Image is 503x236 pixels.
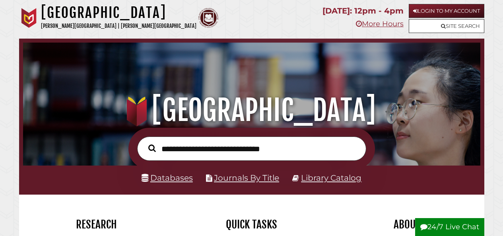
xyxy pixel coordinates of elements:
[409,19,484,33] a: Site Search
[322,4,404,18] p: [DATE]: 12pm - 4pm
[19,8,39,28] img: Calvin University
[356,20,404,28] a: More Hours
[142,173,193,183] a: Databases
[180,218,323,231] h2: Quick Tasks
[41,4,196,21] h1: [GEOGRAPHIC_DATA]
[301,173,361,183] a: Library Catalog
[41,21,196,31] p: [PERSON_NAME][GEOGRAPHIC_DATA] | [PERSON_NAME][GEOGRAPHIC_DATA]
[148,144,156,152] i: Search
[198,8,218,28] img: Calvin Theological Seminary
[214,173,279,183] a: Journals By Title
[30,93,472,128] h1: [GEOGRAPHIC_DATA]
[409,4,484,18] a: Login to My Account
[335,218,478,231] h2: About
[144,142,160,154] button: Search
[25,218,168,231] h2: Research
